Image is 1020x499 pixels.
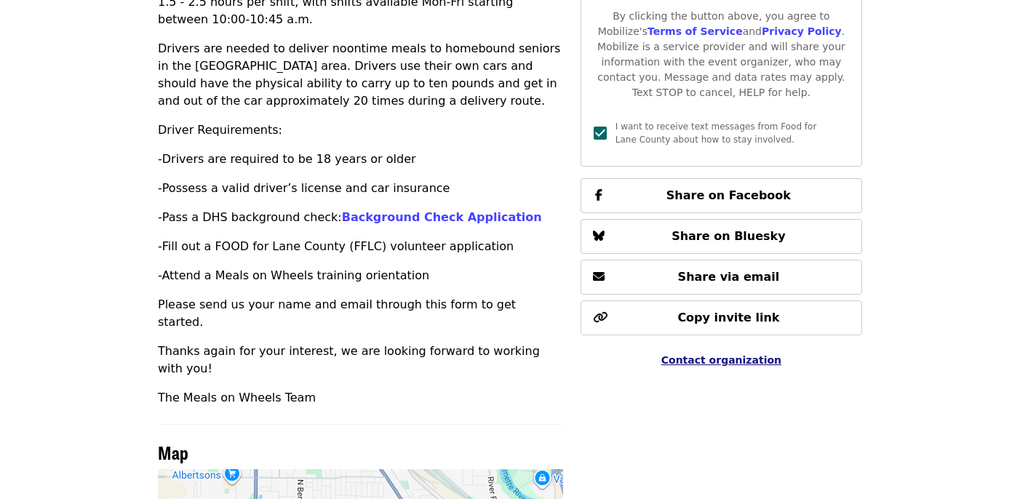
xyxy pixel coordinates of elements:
p: -Drivers are required to be 18 years or older [158,151,563,168]
span: Share via email [678,270,780,284]
a: Background Check Application [342,210,542,224]
p: Thanks again for your interest, we are looking forward to working with you! [158,343,563,378]
button: Share on Bluesky [581,219,862,254]
button: Copy invite link [581,300,862,335]
a: Privacy Policy [762,25,842,37]
span: Map [158,439,188,465]
span: Share on Facebook [666,188,791,202]
span: Share on Bluesky [672,229,786,243]
span: I want to receive text messages from Food for Lane County about how to stay involved. [615,121,817,145]
div: By clicking the button above, you agree to Mobilize's and . Mobilize is a service provider and wi... [593,9,850,100]
p: Driver Requirements: [158,121,563,139]
p: Drivers are needed to deliver noontime meals to homebound seniors in the [GEOGRAPHIC_DATA] area. ... [158,40,563,110]
button: Share on Facebook [581,178,862,213]
p: -Possess a valid driver’s license and car insurance [158,180,563,197]
p: -Fill out a FOOD for Lane County (FFLC) volunteer application [158,238,563,255]
p: The Meals on Wheels Team [158,389,563,407]
p: -Attend a Meals on Wheels training orientation [158,267,563,284]
a: Terms of Service [648,25,743,37]
button: Share via email [581,260,862,295]
a: Contact organization [661,354,781,366]
p: -Pass a DHS background check: [158,209,563,226]
p: Please send us your name and email through this form to get started. [158,296,563,331]
span: Copy invite link [677,311,779,324]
